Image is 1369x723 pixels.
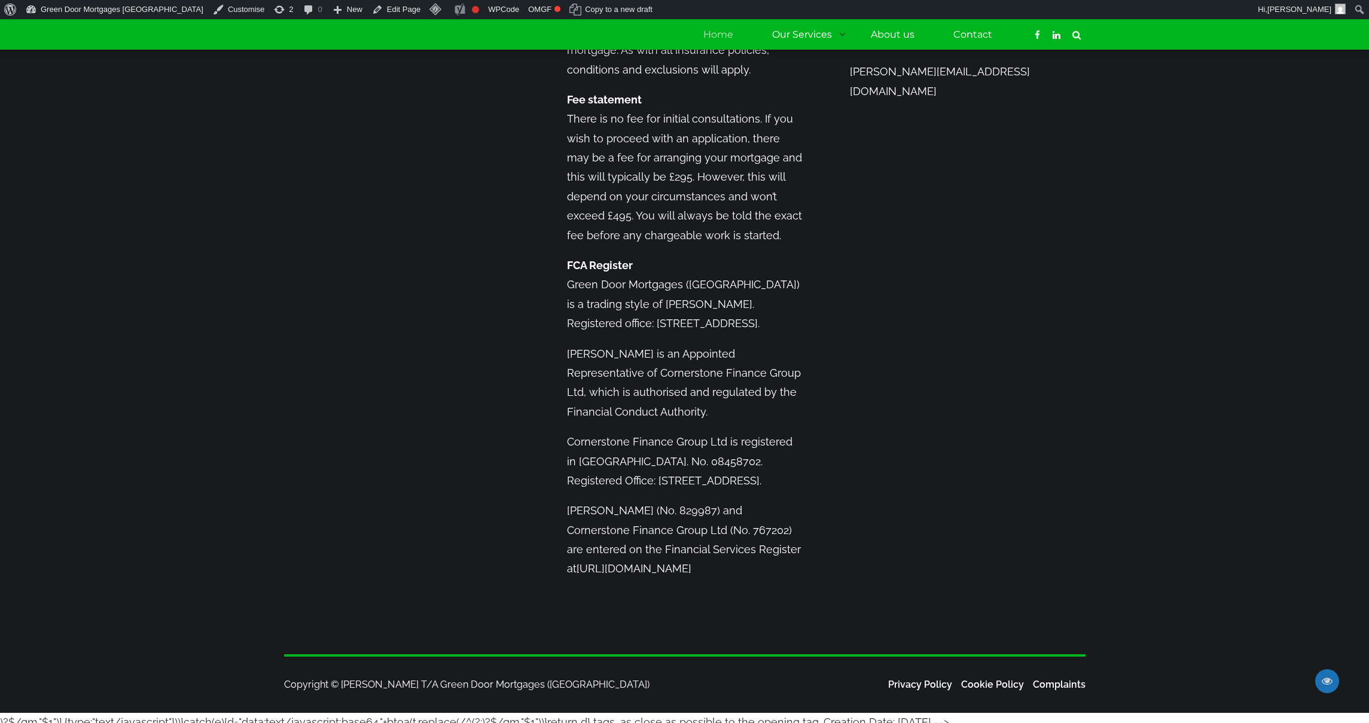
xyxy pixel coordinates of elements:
[772,20,841,50] a: Our Services
[472,6,479,13] div: Focus keyphrase not set
[567,501,802,579] p: [PERSON_NAME] (No. 829987) and Cornerstone Finance Group Ltd (No. 767202) are entered on the Fina...
[567,256,802,334] p: Green Door Mortgages ([GEOGRAPHIC_DATA]) is a trading style of [PERSON_NAME]. Registered office: ...
[284,676,673,693] p: Copyright © [PERSON_NAME] T/A Green Door Mortgages ([GEOGRAPHIC_DATA])
[1267,5,1331,14] span: [PERSON_NAME]
[567,432,802,490] p: Cornerstone Finance Group Ltd is registered in [GEOGRAPHIC_DATA]. No. 08458702. Registered Office...
[567,90,802,245] p: There is no fee for initial consultations. If you wish to proceed with an application, there may ...
[850,65,1030,97] a: [PERSON_NAME][EMAIL_ADDRESS][DOMAIN_NAME]
[567,259,633,271] strong: FCA Register
[888,679,952,690] a: Privacy Policy
[961,679,1024,690] a: Cookie Policy
[567,93,642,106] strong: Fee statement
[1315,669,1339,693] span: Edit/Preview
[953,20,1001,50] a: Contact
[703,20,742,50] a: Home
[577,562,691,575] a: [URL][DOMAIN_NAME]
[871,20,923,50] a: About us
[567,344,802,422] p: [PERSON_NAME] is an Appointed Representative of Cornerstone Finance Group Ltd, which is authorise...
[1033,679,1086,690] a: Complaints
